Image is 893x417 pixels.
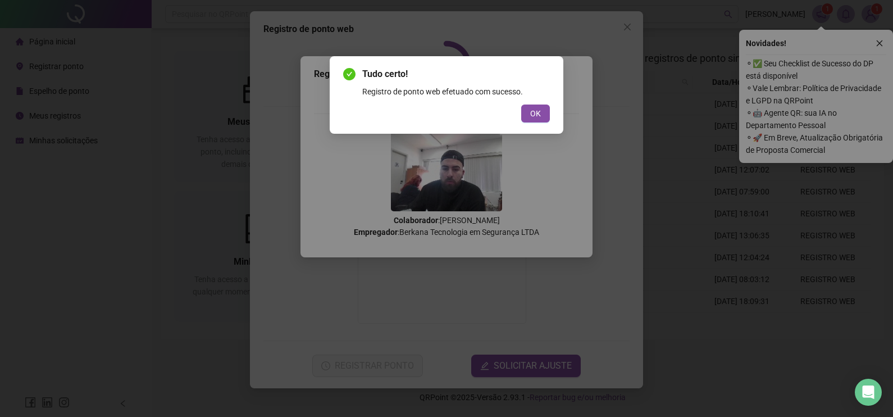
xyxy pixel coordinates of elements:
[343,68,356,80] span: check-circle
[530,107,541,120] span: OK
[855,379,882,406] div: Open Intercom Messenger
[362,67,550,81] span: Tudo certo!
[521,105,550,123] button: OK
[362,85,550,98] div: Registro de ponto web efetuado com sucesso.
